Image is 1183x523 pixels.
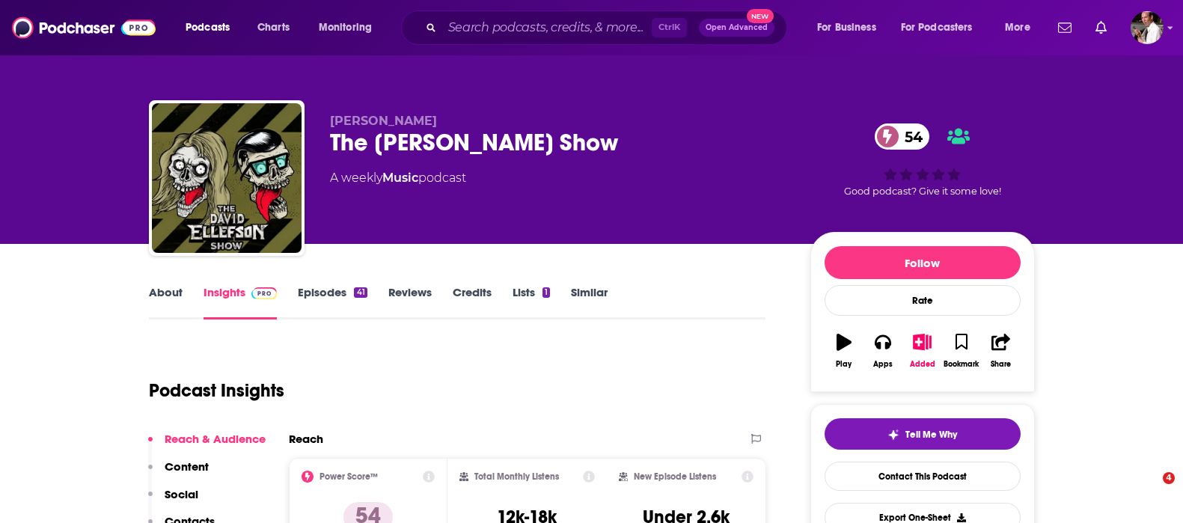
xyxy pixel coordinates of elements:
p: Content [165,459,209,474]
a: 54 [875,123,930,150]
h2: Reach [289,432,323,446]
span: Charts [257,17,290,38]
div: Share [991,360,1011,369]
button: Apps [863,324,902,378]
span: [PERSON_NAME] [330,114,437,128]
a: Lists1 [513,285,550,319]
a: Credits [453,285,492,319]
div: Bookmark [944,360,979,369]
button: Added [902,324,941,378]
img: tell me why sparkle [887,429,899,441]
button: open menu [891,16,994,40]
div: Search podcasts, credits, & more... [415,10,801,45]
p: Social [165,487,198,501]
button: open menu [308,16,391,40]
div: Play [836,360,852,369]
img: Podchaser - Follow, Share and Rate Podcasts [12,13,156,42]
button: Follow [825,246,1021,279]
button: Open AdvancedNew [699,19,774,37]
a: Show notifications dropdown [1089,15,1113,40]
button: Reach & Audience [148,432,266,459]
span: Tell Me Why [905,429,957,441]
span: New [747,9,774,23]
p: Reach & Audience [165,432,266,446]
iframe: Intercom live chat [1132,472,1168,508]
span: For Podcasters [901,17,973,38]
input: Search podcasts, credits, & more... [442,16,652,40]
div: Apps [873,360,893,369]
a: Music [382,171,418,185]
a: Episodes41 [298,285,367,319]
h2: New Episode Listens [634,471,716,482]
span: Ctrl K [652,18,687,37]
a: About [149,285,183,319]
a: Reviews [388,285,432,319]
span: Monitoring [319,17,372,38]
h2: Total Monthly Listens [474,471,559,482]
span: More [1005,17,1030,38]
button: tell me why sparkleTell Me Why [825,418,1021,450]
a: Similar [571,285,608,319]
button: Content [148,459,209,487]
span: Open Advanced [706,24,768,31]
div: 41 [354,287,367,298]
img: The David Ellefson Show [152,103,302,253]
button: open menu [175,16,249,40]
a: Show notifications dropdown [1052,15,1077,40]
button: open menu [994,16,1049,40]
span: Good podcast? Give it some love! [844,186,1001,197]
img: Podchaser Pro [251,287,278,299]
div: 1 [542,287,550,298]
span: 4 [1163,472,1175,484]
h1: Podcast Insights [149,379,284,402]
a: Contact This Podcast [825,462,1021,491]
a: Charts [248,16,299,40]
button: Show profile menu [1131,11,1164,44]
a: InsightsPodchaser Pro [204,285,278,319]
button: open menu [807,16,895,40]
span: Logged in as Quarto [1131,11,1164,44]
button: Play [825,324,863,378]
h2: Power Score™ [320,471,378,482]
button: Social [148,487,198,515]
div: A weekly podcast [330,169,466,187]
div: Added [910,360,935,369]
span: Podcasts [186,17,230,38]
span: 54 [890,123,930,150]
span: For Business [817,17,876,38]
div: 54Good podcast? Give it some love! [810,114,1035,207]
img: User Profile [1131,11,1164,44]
div: Rate [825,285,1021,316]
button: Share [981,324,1020,378]
button: Bookmark [942,324,981,378]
